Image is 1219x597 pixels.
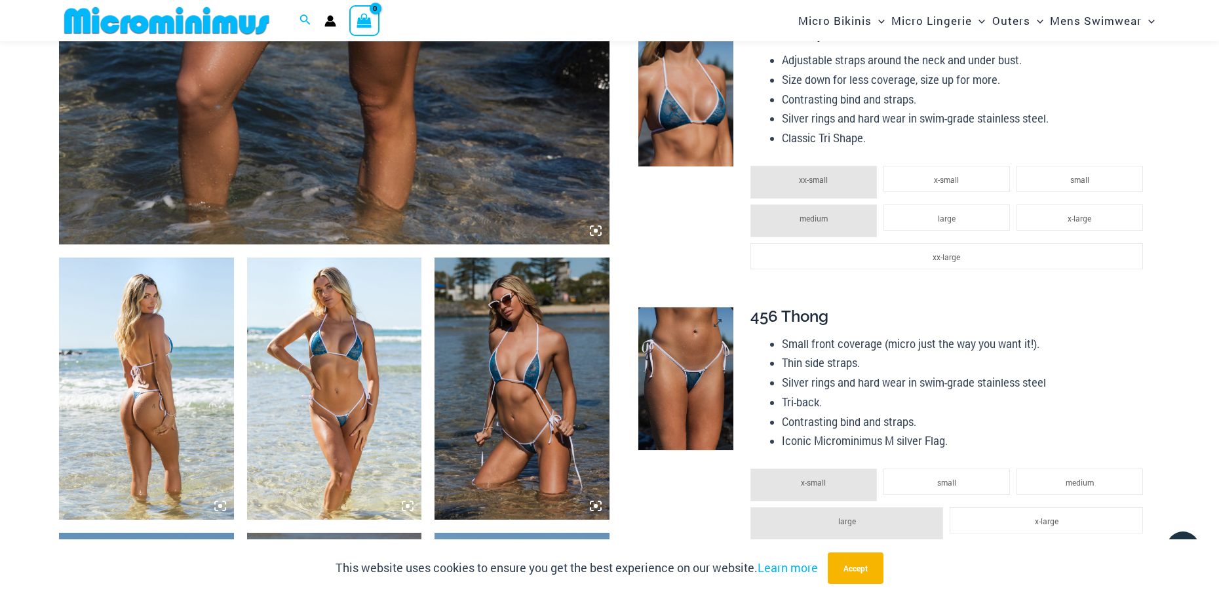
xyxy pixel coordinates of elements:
li: small [883,469,1010,495]
span: large [938,213,956,223]
li: Thin side straps. [782,353,1149,373]
span: small [1070,174,1089,185]
img: Waves Breaking Ocean 312 Top [638,24,733,167]
span: 456 Thong [750,307,828,326]
a: Search icon link [300,12,311,29]
li: Size down for less coverage, size up for more. [782,70,1149,90]
span: x-large [1068,213,1091,223]
button: Accept [828,552,883,584]
li: Iconic Microminimus M silver Flag. [782,431,1149,451]
span: xx-small [799,174,828,185]
img: Waves Breaking Ocean 312 Top 456 Bottom [59,258,234,520]
img: Waves Breaking Ocean 312 Top 456 Bottom [435,258,609,520]
a: Mens SwimwearMenu ToggleMenu Toggle [1047,4,1158,37]
li: Adjustable straps around the neck and under bust. [782,50,1149,70]
li: medium [750,204,877,237]
nav: Site Navigation [793,2,1160,39]
li: xx-small [750,166,877,199]
span: Micro Bikinis [798,4,872,37]
span: medium [1066,477,1094,488]
span: Outers [992,4,1030,37]
img: Waves Breaking Ocean 456 Bottom [638,307,733,450]
span: large [838,516,856,526]
img: MM SHOP LOGO FLAT [59,6,275,35]
li: x-large [1016,204,1143,231]
li: Tri-back. [782,393,1149,412]
a: View Shopping Cart, empty [349,5,379,35]
li: xx-large [750,243,1143,269]
li: large [883,204,1010,231]
span: xx-large [933,252,960,262]
li: Silver rings and hard wear in swim-grade stainless steel [782,373,1149,393]
span: Micro Lingerie [891,4,972,37]
li: small [1016,166,1143,192]
span: Menu Toggle [1030,4,1043,37]
li: Silver rings and hard wear in swim-grade stainless steel. [782,109,1149,128]
span: x-large [1035,516,1058,526]
li: Classic Tri Shape. [782,128,1149,148]
a: Micro LingerieMenu ToggleMenu Toggle [888,4,988,37]
span: small [937,477,956,488]
span: 312 Tri Top [750,24,826,43]
span: Menu Toggle [1142,4,1155,37]
li: Small front coverage (micro just the way you want it!). [782,334,1149,354]
a: OutersMenu ToggleMenu Toggle [989,4,1047,37]
p: This website uses cookies to ensure you get the best experience on our website. [336,558,818,578]
a: Learn more [758,560,818,575]
li: x-small [750,469,877,501]
span: x-small [934,174,959,185]
li: Contrasting bind and straps. [782,90,1149,109]
li: medium [1016,469,1143,495]
span: medium [800,213,828,223]
span: Mens Swimwear [1050,4,1142,37]
span: Menu Toggle [872,4,885,37]
li: large [750,507,943,540]
img: Waves Breaking Ocean 312 Top 456 Bottom [247,258,422,520]
li: x-large [950,507,1142,533]
a: Micro BikinisMenu ToggleMenu Toggle [795,4,888,37]
a: Account icon link [324,15,336,27]
span: Menu Toggle [972,4,985,37]
li: x-small [883,166,1010,192]
span: x-small [801,477,826,488]
li: Contrasting bind and straps. [782,412,1149,432]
